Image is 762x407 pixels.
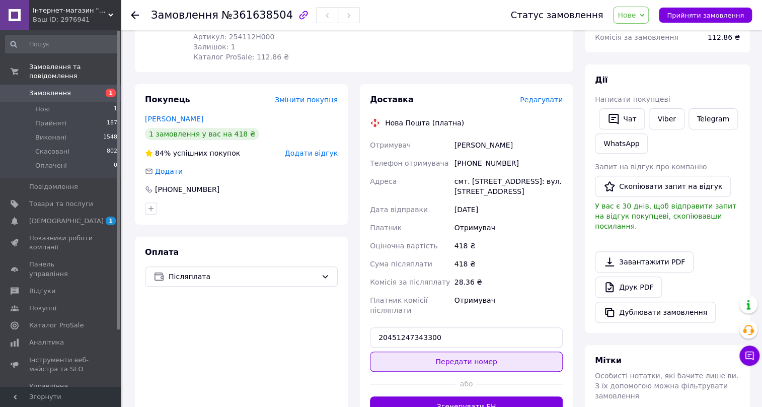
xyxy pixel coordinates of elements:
a: [PERSON_NAME] [145,115,203,123]
span: Комісія за замовлення [595,33,678,41]
span: Повідомлення [29,182,78,191]
span: 112.86 ₴ [708,33,740,41]
span: 802 [107,147,117,156]
a: Завантажити PDF [595,251,694,273]
span: У вас є 30 днів, щоб відправити запит на відгук покупцеві, скопіювавши посилання. [595,202,736,230]
span: Артикул: 254112H000 [193,33,274,41]
span: 1 [106,217,116,225]
div: [PHONE_NUMBER] [452,154,565,172]
div: [PERSON_NAME] [452,136,565,154]
div: Отримувач [452,291,565,319]
button: Передати номер [370,352,563,372]
span: 187 [107,119,117,128]
span: Редагувати [520,96,563,104]
span: Нове [618,11,636,19]
a: Telegram [689,108,738,129]
span: 0 [114,161,117,170]
div: Ваш ID: 2976941 [33,15,121,24]
button: Прийняти замовлення [659,8,752,23]
span: Аналітика [29,338,64,347]
span: Написати покупцеві [595,95,670,103]
span: Запит на відгук про компанію [595,163,707,171]
div: 418 ₴ [452,237,565,255]
span: Каталог ProSale [29,321,84,330]
div: 418 ₴ [452,255,565,273]
span: Додати відгук [285,149,338,157]
span: №361638504 [221,9,293,21]
div: [DATE] [452,200,565,219]
span: або [456,379,476,389]
div: Повернутися назад [131,10,139,20]
span: Особисті нотатки, які бачите лише ви. З їх допомогою можна фільтрувати замовлення [595,372,738,400]
span: Каталог ProSale: 112.86 ₴ [193,53,289,61]
span: Дата відправки [370,206,428,214]
span: Покупці [29,304,56,313]
span: Оплачені [35,161,67,170]
span: Замовлення [151,9,218,21]
span: Покупець [145,95,190,104]
span: Показники роботи компанії [29,234,93,252]
span: Телефон отримувача [370,159,448,167]
span: Інструменти веб-майстра та SEO [29,356,93,374]
span: Замовлення [29,89,71,98]
div: [PHONE_NUMBER] [154,184,220,194]
div: смт. [STREET_ADDRESS]: вул. [STREET_ADDRESS] [452,172,565,200]
span: Дії [595,75,607,85]
div: 28.36 ₴ [452,273,565,291]
div: Отримувач [452,219,565,237]
span: Платник комісії післяплати [370,296,427,314]
span: Прийняті [35,119,66,128]
span: Оціночна вартість [370,242,437,250]
div: Статус замовлення [511,10,603,20]
span: Залишок: 1 [193,43,236,51]
span: 1548 [103,133,117,142]
a: Viber [649,108,684,129]
button: Скопіювати запит на відгук [595,176,731,197]
span: Отримувач [370,141,411,149]
span: Доставка [370,95,414,104]
span: Виконані [35,133,66,142]
span: Змінити покупця [275,96,338,104]
div: 1 замовлення у вас на 418 ₴ [145,128,259,140]
a: WhatsApp [595,133,648,154]
span: Післяплата [169,271,317,282]
span: Оплата [145,247,179,257]
span: Панель управління [29,260,93,278]
div: Нова Пошта (платна) [383,118,467,128]
span: 1 [114,105,117,114]
span: Скасовані [35,147,69,156]
span: Додати [155,167,183,175]
span: [DEMOGRAPHIC_DATA] [29,217,104,226]
button: Чат з покупцем [739,346,759,366]
span: 1 [106,89,116,97]
span: Замовлення та повідомлення [29,62,121,81]
span: Платник [370,224,402,232]
span: Інтернет-магазин "SwedishAvtoParts" [33,6,108,15]
span: Управління сайтом [29,382,93,400]
button: Чат [599,108,645,129]
button: Дублювати замовлення [595,302,716,323]
span: Прийняти замовлення [667,12,744,19]
span: Мітки [595,356,622,365]
span: Нові [35,105,50,114]
span: 84% [155,149,171,157]
input: Номер експрес-накладної [370,327,563,348]
div: успішних покупок [145,148,240,158]
span: Адреса [370,177,397,185]
input: Пошук [5,35,118,53]
span: Відгуки [29,287,55,296]
span: Товари та послуги [29,199,93,209]
span: Сума післяплати [370,260,432,268]
a: Друк PDF [595,277,662,298]
span: Комісія за післяплату [370,278,450,286]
